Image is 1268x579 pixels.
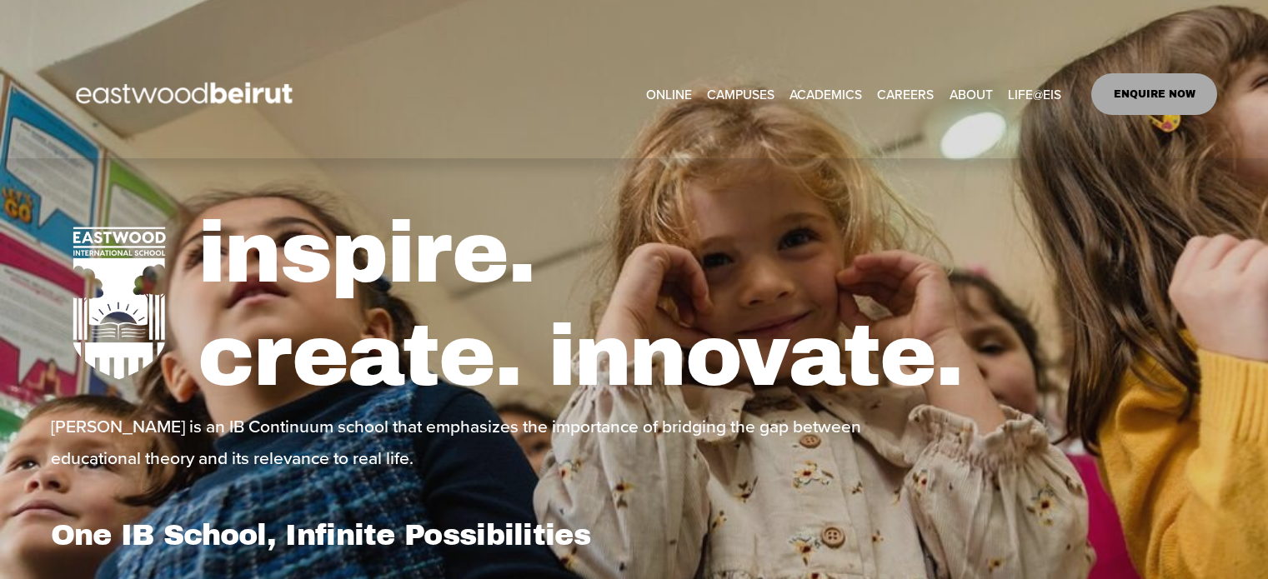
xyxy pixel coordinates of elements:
[877,81,934,107] a: CAREERS
[51,517,629,552] h1: One IB School, Infinite Possibilities
[51,52,323,137] img: EastwoodIS Global Site
[1008,81,1061,107] a: folder dropdown
[707,81,774,107] a: folder dropdown
[950,82,993,106] span: ABOUT
[646,81,692,107] a: ONLINE
[198,202,1217,408] h1: inspire. create. innovate.
[1091,73,1217,115] a: ENQUIRE NOW
[950,81,993,107] a: folder dropdown
[789,81,862,107] a: folder dropdown
[789,82,862,106] span: ACADEMICS
[1008,82,1061,106] span: LIFE@EIS
[51,410,875,473] p: [PERSON_NAME] is an IB Continuum school that emphasizes the importance of bridging the gap betwee...
[707,82,774,106] span: CAMPUSES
